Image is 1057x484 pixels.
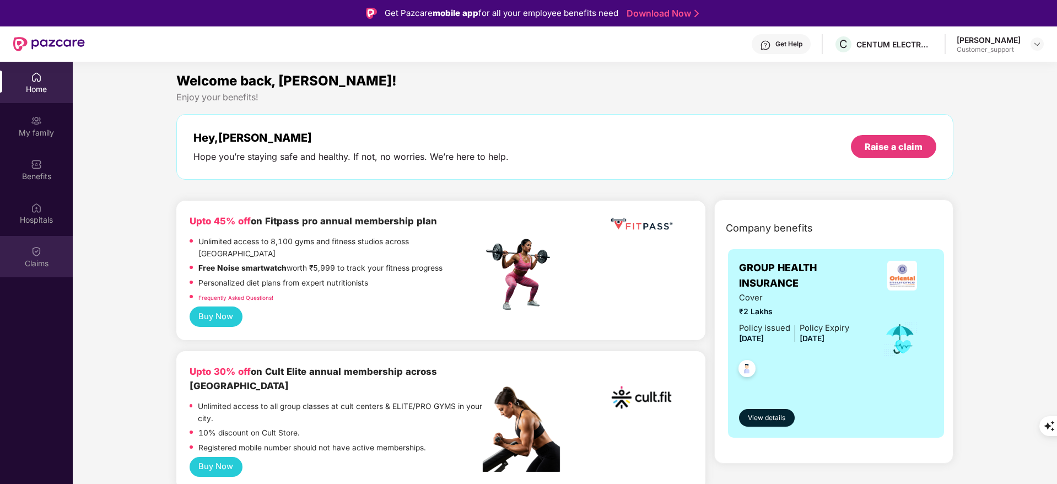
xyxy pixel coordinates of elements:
img: icon [882,321,918,357]
b: Upto 30% off [190,366,251,377]
a: Frequently Asked Questions! [198,294,273,301]
div: Hey, [PERSON_NAME] [193,131,509,144]
div: [PERSON_NAME] [957,35,1021,45]
button: View details [739,409,795,427]
span: Welcome back, [PERSON_NAME]! [176,73,397,89]
img: Logo [366,8,377,19]
span: GROUP HEALTH INSURANCE [739,260,871,292]
p: worth ₹5,999 to track your fitness progress [198,262,443,275]
img: svg+xml;base64,PHN2ZyBpZD0iRHJvcGRvd24tMzJ4MzIiIHhtbG5zPSJodHRwOi8vd3d3LnczLm9yZy8yMDAwL3N2ZyIgd2... [1033,40,1042,49]
div: Customer_support [957,45,1021,54]
img: pc2.png [483,386,560,472]
img: svg+xml;base64,PHN2ZyBpZD0iQmVuZWZpdHMiIHhtbG5zPSJodHRwOi8vd3d3LnczLm9yZy8yMDAwL3N2ZyIgd2lkdGg9Ij... [31,159,42,170]
strong: mobile app [433,8,478,18]
span: C [839,37,848,51]
span: Company benefits [726,221,813,236]
b: Upto 45% off [190,216,251,227]
a: Download Now [627,8,695,19]
p: Personalized diet plans from expert nutritionists [198,277,368,289]
span: [DATE] [739,334,764,343]
div: Hope you’re staying safe and healthy. If not, no worries. We’re here to help. [193,151,509,163]
p: 10% discount on Cult Store. [198,427,300,439]
button: Buy Now [190,457,242,477]
div: CENTUM ELECTRONICS LIMITED [856,39,934,50]
b: on Fitpass pro annual membership plan [190,216,437,227]
span: [DATE] [800,334,824,343]
img: svg+xml;base64,PHN2ZyBpZD0iQ2xhaW0iIHhtbG5zPSJodHRwOi8vd3d3LnczLm9yZy8yMDAwL3N2ZyIgd2lkdGg9IjIwIi... [31,246,42,257]
div: Get Help [775,40,802,49]
div: Raise a claim [865,141,923,153]
div: Policy issued [739,322,790,335]
img: svg+xml;base64,PHN2ZyB3aWR0aD0iMjAiIGhlaWdodD0iMjAiIHZpZXdCb3g9IjAgMCAyMCAyMCIgZmlsbD0ibm9uZSIgeG... [31,115,42,126]
button: Buy Now [190,306,242,327]
img: fpp.png [483,236,560,313]
div: Get Pazcare for all your employee benefits need [385,7,618,20]
b: on Cult Elite annual membership across [GEOGRAPHIC_DATA] [190,366,437,391]
p: Unlimited access to 8,100 gyms and fitness studios across [GEOGRAPHIC_DATA] [198,236,483,260]
span: ₹2 Lakhs [739,306,849,318]
img: cult.png [608,364,675,431]
img: svg+xml;base64,PHN2ZyB4bWxucz0iaHR0cDovL3d3dy53My5vcmcvMjAwMC9zdmciIHdpZHRoPSI0OC45NDMiIGhlaWdodD... [734,357,761,384]
span: Cover [739,292,849,304]
p: Unlimited access to all group classes at cult centers & ELITE/PRO GYMS in your city. [198,401,482,424]
img: svg+xml;base64,PHN2ZyBpZD0iSG9zcGl0YWxzIiB4bWxucz0iaHR0cDovL3d3dy53My5vcmcvMjAwMC9zdmciIHdpZHRoPS... [31,202,42,213]
img: svg+xml;base64,PHN2ZyBpZD0iSG9tZSIgeG1sbnM9Imh0dHA6Ly93d3cudzMub3JnLzIwMDAvc3ZnIiB3aWR0aD0iMjAiIG... [31,72,42,83]
div: Policy Expiry [800,322,849,335]
img: svg+xml;base64,PHN2ZyBpZD0iSGVscC0zMngzMiIgeG1sbnM9Imh0dHA6Ly93d3cudzMub3JnLzIwMDAvc3ZnIiB3aWR0aD... [760,40,771,51]
img: New Pazcare Logo [13,37,85,51]
img: fppp.png [608,214,675,234]
span: View details [748,413,785,423]
p: Registered mobile number should not have active memberships. [198,442,426,454]
div: Enjoy your benefits! [176,92,954,103]
img: insurerLogo [887,261,917,291]
strong: Free Noise smartwatch [198,263,287,272]
img: Stroke [694,8,699,19]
